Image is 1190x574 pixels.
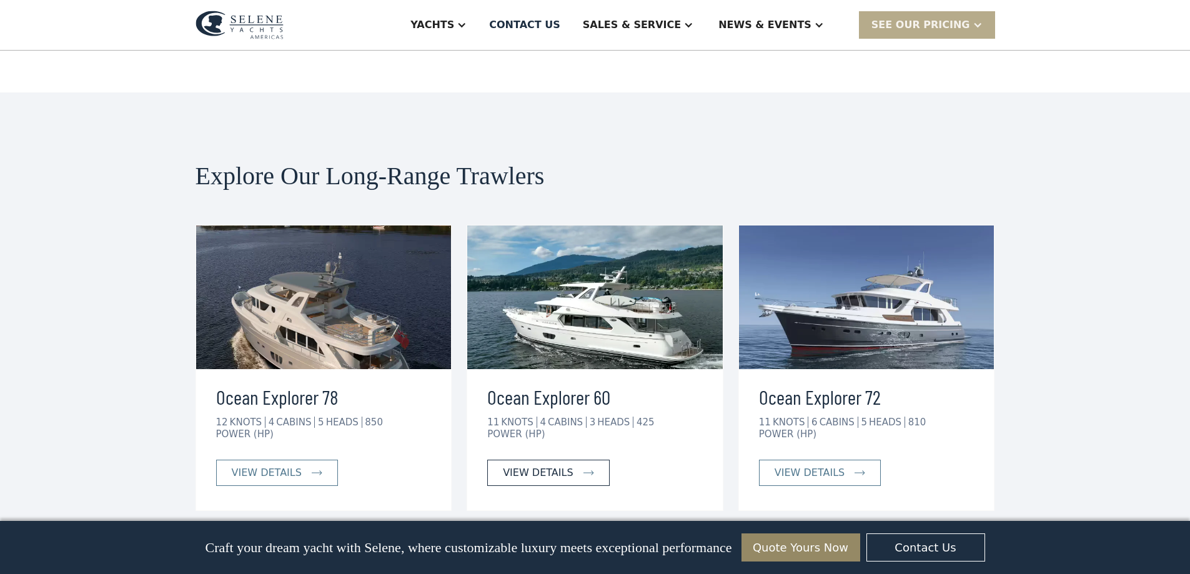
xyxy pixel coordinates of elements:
[318,417,324,428] div: 5
[3,278,11,286] input: I want to subscribe to your Newsletter.Unsubscribe any time by clicking the link at the bottom of...
[773,417,808,428] div: KNOTS
[205,540,731,556] p: Craft your dream yacht with Selene, where customizable luxury meets exceptional performance
[216,382,432,412] h3: Ocean Explorer 78
[590,417,596,428] div: 3
[583,470,594,475] img: icon
[410,17,454,32] div: Yachts
[326,417,362,428] div: HEADS
[861,417,867,428] div: 5
[759,417,771,428] div: 11
[637,417,655,428] div: 425
[216,428,274,440] div: POWER (HP)
[232,465,302,480] div: view details
[487,382,703,412] h3: Ocean Explorer 60
[597,417,633,428] div: HEADS
[820,417,858,428] div: CABINS
[741,533,860,562] a: Quote Yours Now
[269,417,275,428] div: 4
[3,277,201,310] span: Unsubscribe any time by clicking the link at the bottom of any message
[540,417,546,428] div: 4
[503,465,573,480] div: view details
[365,417,383,428] div: 850
[216,460,338,486] a: view details
[583,17,681,32] div: Sales & Service
[759,428,816,440] div: POWER (HP)
[811,417,818,428] div: 6
[908,417,926,428] div: 810
[196,162,995,190] h2: Explore Our Long-Range Trawlers
[718,17,811,32] div: News & EVENTS
[196,11,284,39] img: logo
[312,470,322,475] img: icon
[759,382,974,412] h3: Ocean Explorer 72
[775,465,845,480] div: view details
[548,417,587,428] div: CABINS
[855,470,865,475] img: icon
[489,17,560,32] div: Contact US
[487,460,609,486] a: view details
[487,428,545,440] div: POWER (HP)
[871,17,970,32] div: SEE Our Pricing
[866,533,985,562] a: Contact Us
[759,460,881,486] a: view details
[487,417,499,428] div: 11
[869,417,905,428] div: HEADS
[230,417,265,428] div: KNOTS
[276,417,315,428] div: CABINS
[216,417,228,428] div: 12
[501,417,537,428] div: KNOTS
[3,277,142,299] strong: I want to subscribe to your Newsletter.
[859,11,995,38] div: SEE Our Pricing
